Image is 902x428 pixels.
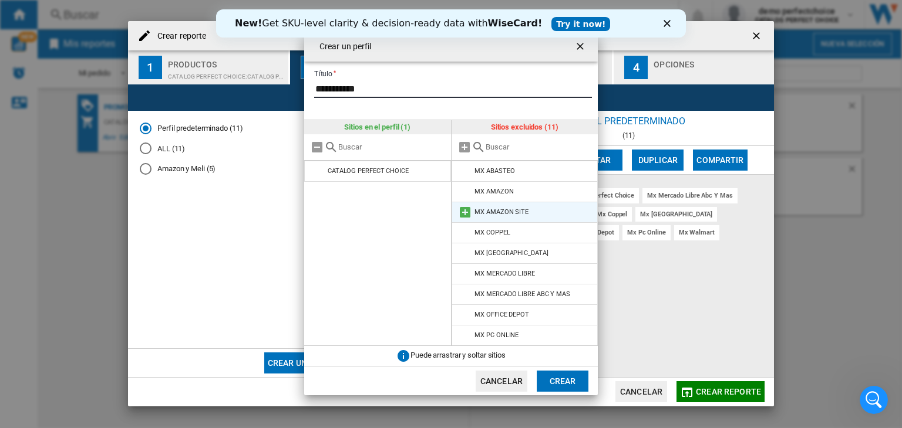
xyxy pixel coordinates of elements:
div: MX COPPEL [474,229,510,236]
div: MX ABASTEO [474,167,514,175]
div: MX AMAZON [474,188,513,195]
md-icon: Quitar todo [310,140,324,154]
button: Crear [537,371,588,392]
div: CATALOG PERFECT CHOICE [328,167,409,175]
iframe: Intercom live chat [860,386,888,414]
div: MX OFFICE DEPOT [474,311,529,318]
div: Sitios excluidos (11) [452,120,598,134]
md-icon: Añadir todos [457,140,472,154]
iframe: Intercom live chat banner [216,9,686,38]
div: MX AMAZON SITE [474,208,529,216]
div: MX [GEOGRAPHIC_DATA] [474,249,548,257]
ng-md-icon: getI18NText('BUTTONS.CLOSE_DIALOG') [574,40,588,55]
input: Buscar [486,142,593,151]
span: Puede arrastrar y soltar sitios [410,351,506,360]
input: Buscar [338,142,445,151]
div: Cerrar [447,11,459,18]
div: MX PC ONLINE [474,331,519,339]
div: MX MERCADO LIBRE ABC Y MAS [474,290,570,298]
button: getI18NText('BUTTONS.CLOSE_DIALOG') [570,35,593,59]
h4: Crear un perfil [314,41,372,53]
div: MX MERCADO LIBRE [474,270,534,277]
button: Cancelar [476,371,527,392]
div: Sitios en el perfil (1) [304,120,451,134]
